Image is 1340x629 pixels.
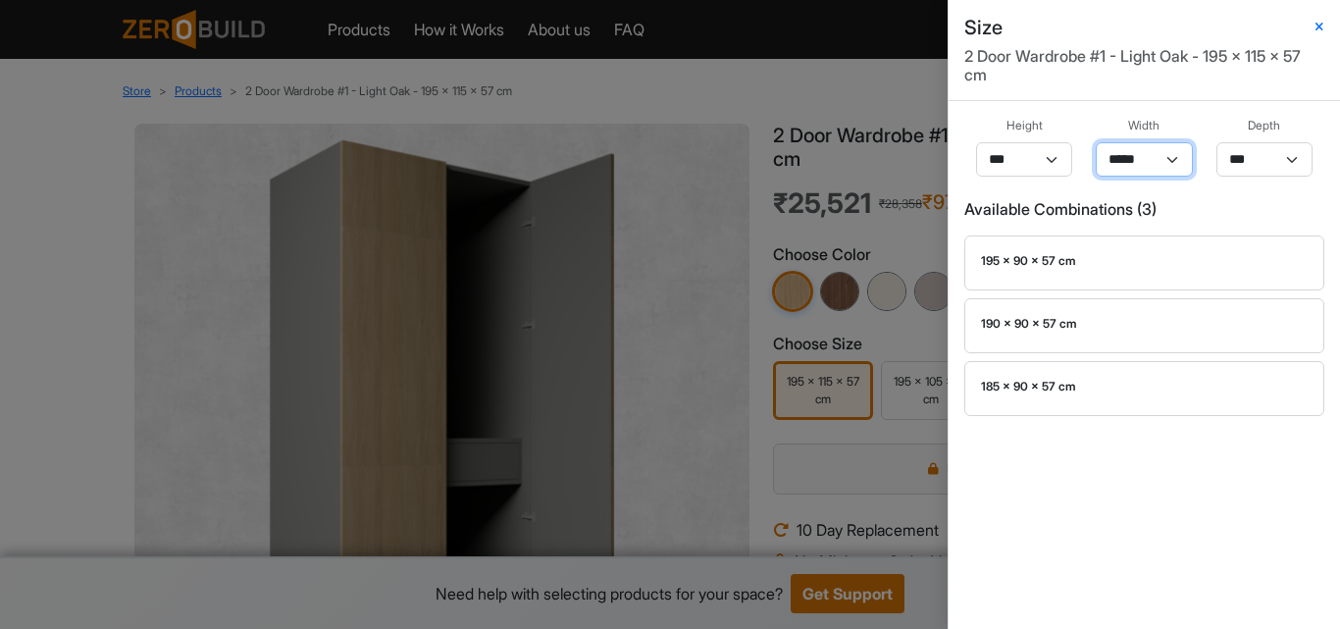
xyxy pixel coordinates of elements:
[964,16,1003,39] h5: Size
[964,47,1324,84] h6: 2 Door Wardrobe #1 - Light Oak - 195 x 115 x 57 cm
[1128,117,1160,134] span: Width
[981,252,1308,270] div: 195 x 90 x 57 cm
[1006,117,1043,134] span: Height
[964,200,1324,219] h6: Available Combinations ( 3 )
[981,315,1308,333] div: 190 x 90 x 57 cm
[981,378,1308,395] div: 185 x 90 x 57 cm
[1248,117,1280,134] span: Depth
